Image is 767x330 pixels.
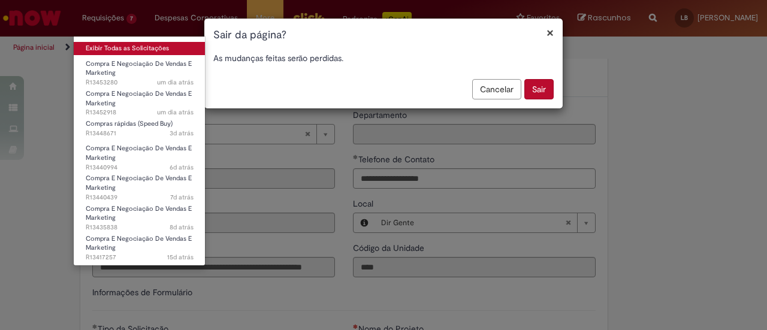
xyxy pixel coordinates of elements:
[157,108,194,117] time: 27/08/2025 14:50:29
[170,163,194,172] time: 22/08/2025 17:02:06
[73,36,206,266] ul: Requisições
[74,57,206,83] a: Aberto R13453280 : Compra E Negociação De Vendas E Marketing
[170,129,194,138] span: 3d atrás
[157,78,194,87] time: 27/08/2025 15:42:52
[74,172,206,198] a: Aberto R13440439 : Compra E Negociação De Vendas E Marketing
[86,78,194,87] span: R13453280
[170,163,194,172] span: 6d atrás
[167,253,194,262] span: 15d atrás
[86,144,192,162] span: Compra E Negociação De Vendas E Marketing
[213,28,554,43] h1: Sair da página?
[546,26,554,39] button: Fechar modal
[170,223,194,232] time: 21/08/2025 11:47:02
[86,129,194,138] span: R13448671
[86,59,192,78] span: Compra E Negociação De Vendas E Marketing
[86,174,192,192] span: Compra E Negociação De Vendas E Marketing
[157,108,194,117] span: um dia atrás
[86,108,194,117] span: R13452918
[86,119,173,128] span: Compras rápidas (Speed Buy)
[74,42,206,55] a: Exibir Todas as Solicitações
[170,193,194,202] span: 7d atrás
[472,79,521,99] button: Cancelar
[74,202,206,228] a: Aberto R13435838 : Compra E Negociação De Vendas E Marketing
[213,52,554,64] p: As mudanças feitas serão perdidas.
[86,223,194,232] span: R13435838
[170,193,194,202] time: 22/08/2025 15:25:32
[86,253,194,262] span: R13417257
[74,232,206,258] a: Aberto R13417257 : Compra E Negociação De Vendas E Marketing
[157,78,194,87] span: um dia atrás
[524,79,554,99] button: Sair
[74,142,206,168] a: Aberto R13440994 : Compra E Negociação De Vendas E Marketing
[170,129,194,138] time: 26/08/2025 14:32:01
[86,89,192,108] span: Compra E Negociação De Vendas E Marketing
[86,234,192,253] span: Compra E Negociação De Vendas E Marketing
[74,87,206,113] a: Aberto R13452918 : Compra E Negociação De Vendas E Marketing
[86,193,194,202] span: R13440439
[74,117,206,140] a: Aberto R13448671 : Compras rápidas (Speed Buy)
[170,223,194,232] span: 8d atrás
[86,204,192,223] span: Compra E Negociação De Vendas E Marketing
[86,163,194,172] span: R13440994
[167,253,194,262] time: 14/08/2025 11:42:48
